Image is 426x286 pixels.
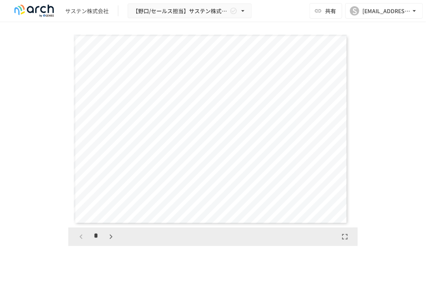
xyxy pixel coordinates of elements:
[9,5,59,17] img: logo-default@2x-9cf2c760.svg
[325,7,336,15] span: 共有
[128,3,252,19] button: 【野口/セールス担当】サステン株式会社様_初期設定サポート
[68,31,353,227] div: Page 1
[345,3,423,19] button: S[EMAIL_ADDRESS][DOMAIN_NAME]
[350,6,359,16] div: S
[65,7,109,15] div: サステン株式会社
[310,3,342,19] button: 共有
[133,6,228,16] span: 【野口/セールス担当】サステン株式会社様_初期設定サポート
[362,6,410,16] div: [EMAIL_ADDRESS][DOMAIN_NAME]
